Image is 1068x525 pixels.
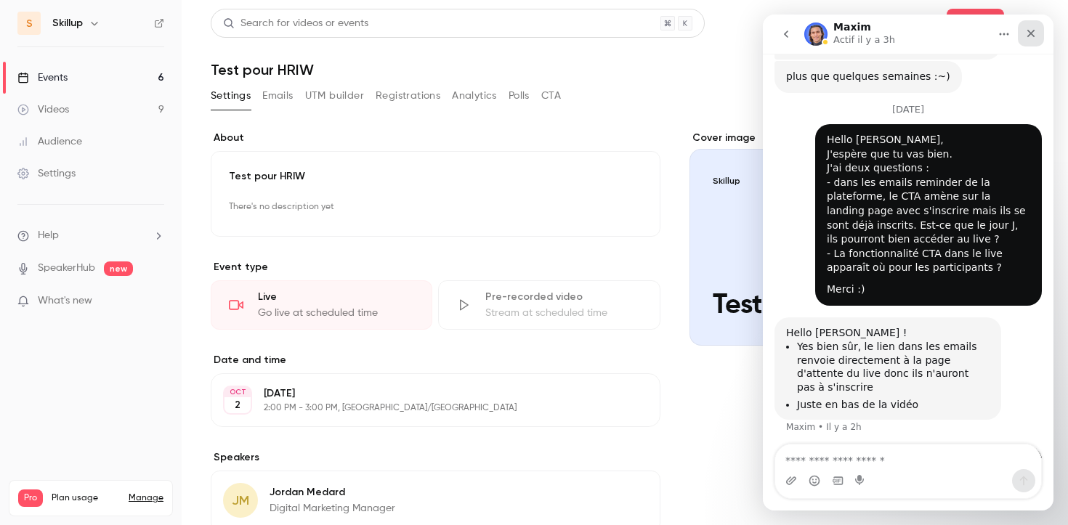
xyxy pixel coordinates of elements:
[224,387,251,397] div: OCT
[947,9,1004,38] button: Share
[258,306,414,320] div: Go live at scheduled time
[485,306,642,320] div: Stream at scheduled time
[262,84,293,107] button: Emails
[147,295,164,308] iframe: Noticeable Trigger
[17,228,164,243] li: help-dropdown-opener
[211,353,660,367] label: Date and time
[229,169,642,184] p: Test pour HRIW
[235,398,240,412] p: 2
[229,195,642,219] p: There's no description yet
[223,16,368,31] div: Search for videos or events
[541,84,561,107] button: CTA
[52,492,120,504] span: Plan usage
[264,402,583,414] p: 2:00 PM - 3:00 PM, [GEOGRAPHIC_DATA]/[GEOGRAPHIC_DATA]
[211,61,1039,78] h1: Test pour HRIW
[232,491,249,510] span: JM
[17,102,69,117] div: Videos
[258,290,414,304] div: Live
[509,84,530,107] button: Polls
[17,134,82,149] div: Audience
[376,84,440,107] button: Registrations
[264,386,583,401] p: [DATE]
[438,280,660,330] div: Pre-recorded videoStream at scheduled time
[211,84,251,107] button: Settings
[38,293,92,309] span: What's new
[38,228,59,243] span: Help
[211,260,660,274] p: Event type
[270,485,395,500] p: Jordan Medard
[689,131,1039,346] section: Cover image
[452,84,497,107] button: Analytics
[305,84,364,107] button: UTM builder
[26,16,33,31] span: S
[270,501,395,516] p: Digital Marketing Manager
[52,16,83,30] h6: Skillup
[211,450,660,465] label: Speakers
[689,131,1039,145] label: Cover image
[129,492,163,504] a: Manage
[485,290,642,304] div: Pre-recorded video
[17,70,68,85] div: Events
[211,131,660,145] label: About
[18,489,43,507] span: Pro
[38,261,95,276] a: SpeakerHub
[211,280,432,330] div: LiveGo live at scheduled time
[763,15,1053,510] iframe: Intercom live chat
[104,261,133,276] span: new
[17,166,76,181] div: Settings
